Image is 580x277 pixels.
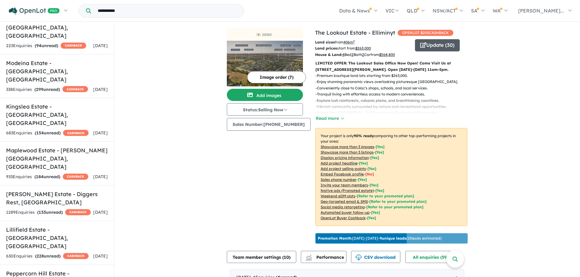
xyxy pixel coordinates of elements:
[321,210,370,215] u: Automated buyer follow-up
[307,254,344,260] span: Performance
[92,4,243,17] input: Try estate name, suburb, builder or developer
[34,87,60,92] strong: ( unread)
[376,144,385,149] span: [ Yes ]
[6,209,91,216] div: 1289 Enquir ies
[6,190,108,206] h5: [PERSON_NAME] Estate - Diggers Rest , [GEOGRAPHIC_DATA]
[398,30,453,36] span: OPENLOT $ 200 CASHBACK
[315,104,463,110] p: - Vibrant community surrounded by nature and recreational opportunities.
[6,86,88,93] div: 338 Enquir ies
[321,199,368,204] u: Geo-targeted email & SMS
[367,216,376,220] span: [Yes]
[37,253,44,259] span: 228
[227,29,303,86] a: The Lookout Estate - Elliminyt LogoThe Lookout Estate - Elliminyt
[518,8,564,14] span: [PERSON_NAME]...
[63,174,88,180] span: CASHBACK
[93,130,108,136] span: [DATE]
[315,52,410,58] p: Bed Bath Car from
[65,209,91,215] span: CASHBACK
[306,254,311,258] img: line-chart.svg
[321,155,369,160] u: Display pricing information
[362,52,364,57] u: 2
[358,177,367,182] span: [ Yes ]
[318,236,441,241] p: [DATE] - [DATE] - ( 15 leads estimated)
[284,254,289,260] span: 10
[62,86,88,92] span: CASHBACK
[321,216,366,220] u: OpenLot Buyer Cashback
[63,253,89,259] span: CASHBACK
[6,173,88,181] div: 933 Enquir ies
[315,40,335,44] b: Land sizes
[227,118,311,131] button: Sales Number:[PHONE_NUMBER]
[359,161,368,165] span: [ Yes ]
[6,59,108,84] h5: Modeina Estate - [GEOGRAPHIC_DATA] , [GEOGRAPHIC_DATA]
[315,85,463,91] p: - Conveniently close to Colac’s shops, schools, and local services.
[63,130,89,136] span: CASHBACK
[365,172,374,176] span: [ No ]
[315,79,463,85] p: - Enjoy stunning panoramic views overlooking picturesque [GEOGRAPHIC_DATA].
[93,174,108,179] span: [DATE]
[371,210,380,215] span: [Yes]
[351,52,353,57] u: 2
[36,174,44,179] span: 184
[93,209,108,215] span: [DATE]
[353,40,355,43] sup: 2
[321,183,368,187] u: Invite your team members
[355,46,371,50] u: $ 263,000
[229,31,301,38] img: The Lookout Estate - Elliminyt Logo
[315,98,463,104] p: - Explore lush rainforests, volcanic plains, and breathtaking coastlines.
[321,177,357,182] u: Sales phone number
[6,102,108,127] h5: Kingslea Estate - [GEOGRAPHIC_DATA] , [GEOGRAPHIC_DATA]
[306,257,312,261] img: bar-chart.svg
[321,144,374,149] u: Showcase more than 3 images
[315,115,344,122] button: Read more
[35,253,61,259] strong: ( unread)
[93,43,108,48] span: [DATE]
[354,133,374,138] b: 90 % ready
[36,87,43,92] span: 299
[415,39,460,51] button: Update (30)
[343,40,355,44] u: 406 m
[315,110,463,116] p: - Access the [GEOGRAPHIC_DATA] and iconic Twelve Apostles nearby.
[370,155,379,160] span: [ Yes ]
[380,236,406,241] b: 9 unique leads
[6,130,89,137] div: 683 Enquir ies
[367,166,376,171] span: [ Yes ]
[93,253,108,259] span: [DATE]
[405,251,460,263] button: All enquiries (59)
[321,172,364,176] u: Embed Facebook profile
[6,226,108,250] h5: Lillifield Estate - [GEOGRAPHIC_DATA] , [GEOGRAPHIC_DATA]
[315,39,410,45] p: from
[342,52,344,57] u: 4
[37,209,63,215] strong: ( unread)
[369,199,427,204] span: [Refer to your promoted plan]
[35,43,58,48] strong: ( unread)
[321,188,374,193] u: Native ads (Promoted estate)
[370,183,378,187] span: [ Yes ]
[6,42,86,50] div: 223 Enquir ies
[315,29,395,36] a: The Lookout Estate - Elliminyt
[315,60,467,73] p: LIMITED OFFER: The Lookout Sales Office Now Open! Come Visit Us at [STREET_ADDRESS][PERSON_NAME]....
[34,174,60,179] strong: ( unread)
[227,103,303,116] button: Status:Selling Now
[315,128,467,226] p: Your project is only comparing to other top-performing projects in your area: - - - - - - - - - -...
[6,253,89,260] div: 630 Enquir ies
[93,87,108,92] span: [DATE]
[301,251,346,263] button: Performance
[6,146,108,171] h5: Maplewood Estate - [PERSON_NAME][GEOGRAPHIC_DATA] , [GEOGRAPHIC_DATA]
[321,150,374,154] u: Showcase more than 3 listings
[315,73,463,79] p: - Premium boutique land lots starting from $263,000.
[351,251,400,263] button: CSV download
[227,41,303,86] img: The Lookout Estate - Elliminyt
[39,209,46,215] span: 133
[35,130,61,136] strong: ( unread)
[315,91,463,97] p: - Tranquil living with effortless access to modern conveniences.
[36,130,44,136] span: 154
[227,89,303,101] button: Add images
[356,254,362,261] img: download icon
[321,194,355,198] u: Weekend eDM slots
[366,205,424,209] span: [Refer to your promoted plan]
[9,7,60,15] img: Openlot PRO Logo White
[379,52,395,57] u: $ 568,800
[6,15,108,40] h5: Darling Darley Estate - [GEOGRAPHIC_DATA] , [GEOGRAPHIC_DATA]
[36,43,41,48] span: 94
